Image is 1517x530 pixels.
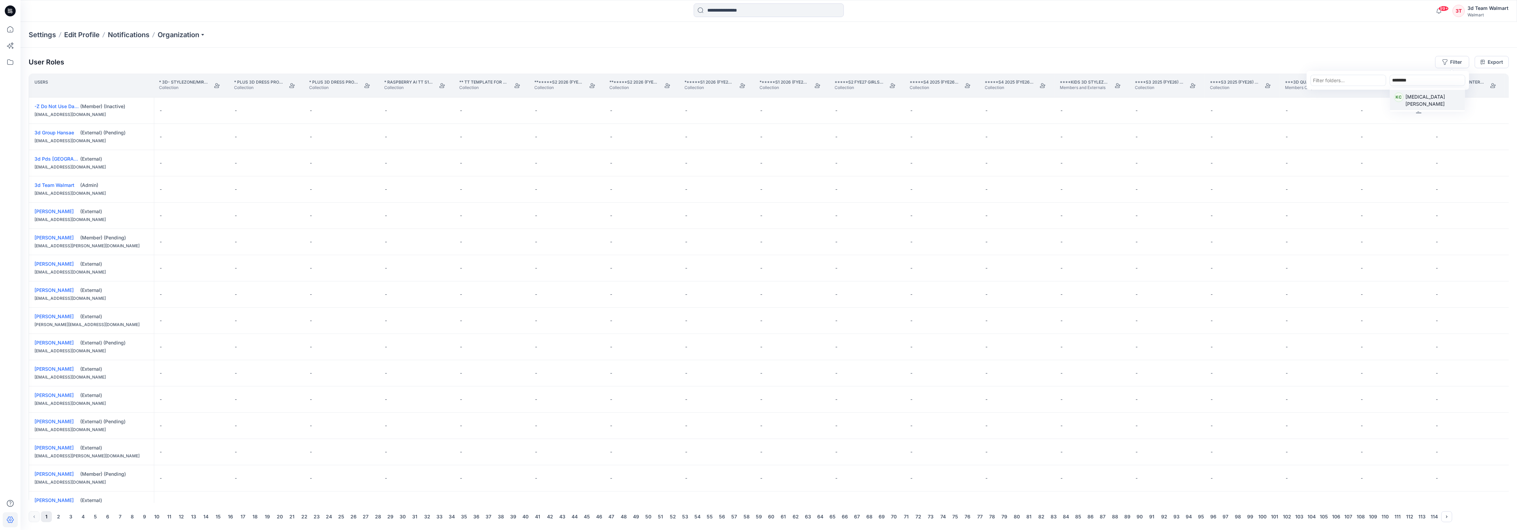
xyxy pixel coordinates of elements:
[160,186,162,193] p: -
[459,85,508,90] p: Collection
[360,511,371,522] button: 27
[311,511,322,522] button: 23
[835,107,837,114] p: -
[34,103,125,109] a: -Z Do Not Use Dartiza [PERSON_NAME]
[234,85,283,90] p: Collection
[1257,511,1268,522] button: 100
[586,79,598,92] button: Join
[151,511,162,522] button: 10
[348,511,359,522] button: 26
[508,511,519,522] button: 39
[985,186,987,193] p: -
[159,79,208,85] p: * 3D- Stylezone/Miro Demo Collection
[760,107,762,114] p: -
[606,511,617,522] button: 47
[310,238,312,245] p: -
[34,130,74,135] a: 3d Group Hansae
[80,234,148,241] div: (Member) (Pending)
[1134,511,1145,522] button: 90
[385,107,387,114] p: -
[1361,186,1363,193] p: -
[1368,511,1378,522] button: 109
[609,85,659,90] p: Collection
[102,511,113,522] button: 6
[286,79,298,92] button: Join
[460,186,462,193] p: -
[1232,511,1243,522] button: 98
[1060,85,1109,90] p: Members and Externals
[34,261,74,267] a: [PERSON_NAME]
[310,186,312,193] p: -
[310,212,312,219] p: -
[535,186,537,193] p: -
[160,238,162,245] p: -
[778,511,789,522] button: 61
[1286,186,1288,193] p: -
[760,212,762,219] p: -
[790,511,801,522] button: 62
[631,511,641,522] button: 49
[760,160,762,166] p: -
[985,133,987,140] p: -
[680,511,691,522] button: 53
[1355,511,1366,522] button: 108
[160,107,162,114] p: -
[835,133,837,140] p: -
[835,212,837,219] p: -
[237,511,248,522] button: 17
[1011,511,1022,522] button: 80
[1286,212,1288,219] p: -
[815,511,826,522] button: 64
[534,79,583,85] p: *******S2 2026 (FYE27) D26 TODDLER BOY
[34,182,74,188] a: 3d Team Walmart
[835,85,884,90] p: Collection
[1380,511,1391,522] button: 110
[1406,93,1461,107] p: [MEDICAL_DATA][PERSON_NAME]
[736,79,749,92] button: Join
[532,511,543,522] button: 41
[385,186,387,193] p: -
[34,156,101,162] a: 3d Pds [GEOGRAPHIC_DATA]
[864,511,875,522] button: 68
[34,445,74,451] a: [PERSON_NAME]
[1468,4,1508,12] div: 3d Team Walmart
[985,160,987,166] p: -
[835,186,837,193] p: -
[684,79,734,85] p: ******S1 2026 (FYE27) D26 SEASONAL EVENTS
[910,186,912,193] p: -
[34,287,74,293] a: [PERSON_NAME]
[1441,511,1452,522] button: Next
[974,511,985,522] button: 77
[1110,511,1121,522] button: 88
[1343,511,1354,522] button: 107
[34,313,74,319] a: [PERSON_NAME]
[385,511,396,522] button: 29
[323,511,334,522] button: 24
[66,511,76,522] button: 3
[1306,511,1317,522] button: 104
[839,511,850,522] button: 66
[1183,511,1194,522] button: 94
[938,511,949,522] button: 74
[667,511,678,522] button: 52
[1282,511,1292,522] button: 102
[987,511,998,522] button: 78
[422,511,433,522] button: 32
[1468,12,1508,17] div: Walmart
[1220,511,1231,522] button: 97
[511,79,523,92] button: Join
[310,107,312,114] p: -
[876,511,887,522] button: 69
[985,85,1034,90] p: Collection
[1136,133,1138,140] p: -
[460,160,462,166] p: -
[108,30,149,40] p: Notifications
[1210,79,1259,85] p: ****S3 2025 (FYE26) TODDLER BOY
[1210,85,1259,90] p: Collection
[1122,511,1133,522] button: 89
[925,511,936,522] button: 73
[384,85,433,90] p: Collection
[53,511,64,522] button: 2
[460,238,462,245] p: -
[888,511,899,522] button: 70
